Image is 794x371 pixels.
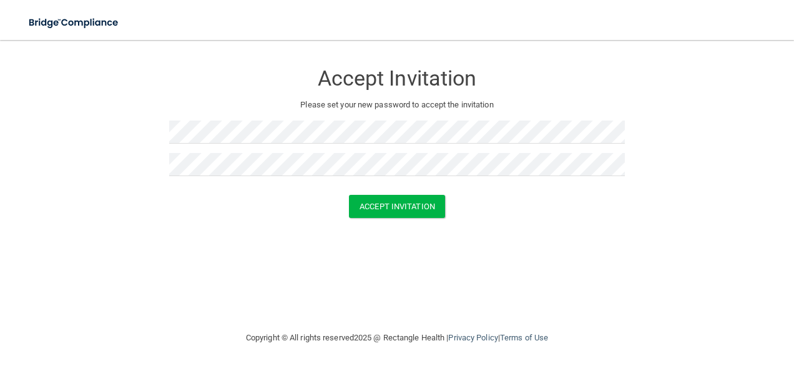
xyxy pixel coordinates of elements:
a: Privacy Policy [448,333,497,342]
div: Copyright © All rights reserved 2025 @ Rectangle Health | | [169,318,625,358]
h3: Accept Invitation [169,67,625,90]
a: Terms of Use [500,333,548,342]
img: bridge_compliance_login_screen.278c3ca4.svg [19,10,130,36]
button: Accept Invitation [349,195,445,218]
p: Please set your new password to accept the invitation [179,97,615,112]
